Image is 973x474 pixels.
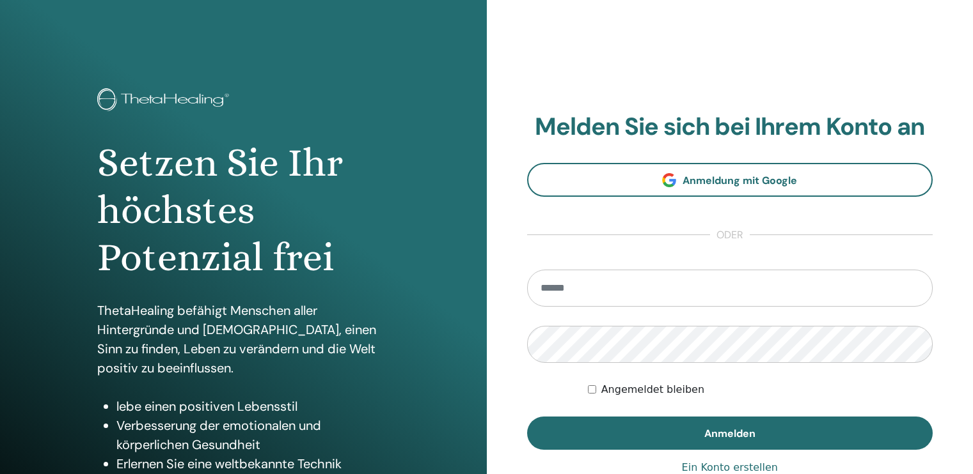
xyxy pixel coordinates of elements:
[527,112,933,142] h2: Melden Sie sich bei Ihrem Konto an
[527,417,933,450] button: Anmelden
[97,139,390,282] h1: Setzen Sie Ihr höchstes Potenzial frei
[116,454,390,473] li: Erlernen Sie eine weltbekannte Technik
[97,301,390,378] p: ThetaHealing befähigt Menschen aller Hintergründe und [DEMOGRAPHIC_DATA], einen Sinn zu finden, L...
[116,416,390,454] li: Verbesserung der emotionalen und körperlichen Gesundheit
[116,397,390,416] li: lebe einen positiven Lebensstil
[601,382,704,397] label: Angemeldet bleiben
[710,227,750,243] span: oder
[704,427,755,440] span: Anmelden
[588,382,933,397] div: Keep me authenticated indefinitely or until I manually logout
[683,174,797,187] span: Anmeldung mit Google
[527,163,933,197] a: Anmeldung mit Google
